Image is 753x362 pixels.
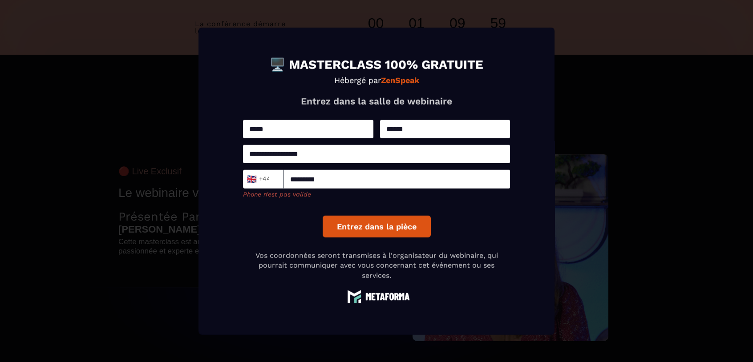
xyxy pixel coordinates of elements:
[249,173,267,185] span: +44
[243,191,311,198] span: Phone n'est pas valide
[243,96,510,107] p: Entrez dans la salle de webinaire
[343,290,410,303] img: logo
[269,173,276,186] input: Search for option
[323,216,431,237] button: Entrez dans la pièce
[243,170,284,189] div: Search for option
[381,76,419,85] strong: ZenSpeak
[243,76,510,85] p: Hébergé par
[243,59,510,71] h1: 🖥️ MASTERCLASS 100% GRATUITE
[243,251,510,281] p: Vos coordonnées seront transmises à l'organisateur du webinaire, qui pourrait communiquer avec vo...
[246,173,257,185] span: 🇬🇧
